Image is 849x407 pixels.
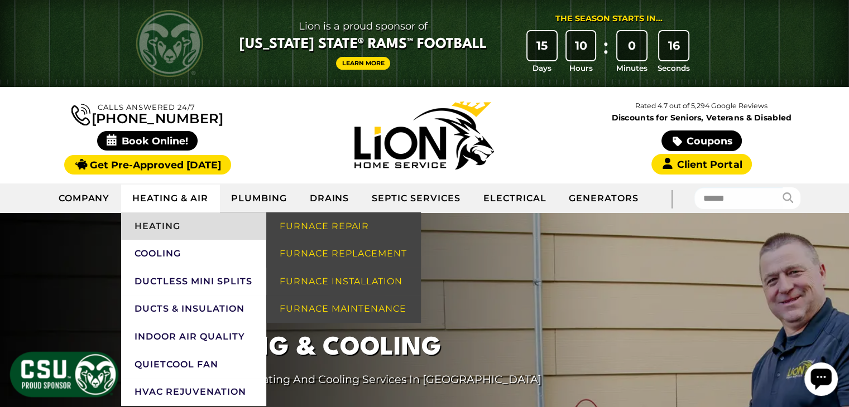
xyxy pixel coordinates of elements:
[533,62,551,74] span: Days
[121,351,266,379] a: QuietCool Fan
[220,185,299,212] a: Plumbing
[179,371,585,404] p: Professional Heating And Cooling Services In [GEOGRAPHIC_DATA][US_STATE]
[266,240,420,268] a: Furnace Replacement
[266,212,420,240] a: Furnace Repair
[527,31,557,60] div: 15
[121,268,266,295] a: Ductless Mini Splits
[555,13,663,25] div: The Season Starts in...
[336,57,391,70] a: Learn More
[600,31,611,74] div: :
[239,35,487,54] span: [US_STATE] State® Rams™ Football
[567,31,596,60] div: 10
[617,31,646,60] div: 0
[8,350,120,399] img: CSU Sponsor Badge
[299,185,361,212] a: Drains
[266,295,420,323] a: Furnace Maintenance
[616,62,647,74] span: Minutes
[47,185,122,212] a: Company
[136,10,203,77] img: CSU Rams logo
[563,100,840,112] p: Rated 4.7 out of 5,294 Google Reviews
[97,131,198,151] span: Book Online!
[121,378,266,406] a: HVAC Rejuvenation
[658,62,690,74] span: Seconds
[121,240,266,268] a: Cooling
[179,330,585,367] h1: Heating & Cooling
[659,31,688,60] div: 16
[71,101,223,125] a: [PHONE_NUMBER]
[354,101,494,169] img: Lion Home Service
[121,212,266,240] a: Heating
[558,185,650,212] a: Generators
[650,183,694,213] div: |
[4,4,38,38] div: Open chat widget
[661,130,742,151] a: Coupons
[361,185,472,212] a: Septic Services
[569,62,593,74] span: Hours
[651,154,752,175] a: Client Portal
[121,185,219,212] a: Heating & Air
[64,155,231,175] a: Get Pre-Approved [DATE]
[239,17,487,35] span: Lion is a proud sponsor of
[121,295,266,323] a: Ducts & Insulation
[472,185,558,212] a: Electrical
[121,323,266,351] a: Indoor Air Quality
[266,268,420,295] a: Furnace Installation
[565,114,838,122] span: Discounts for Seniors, Veterans & Disabled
